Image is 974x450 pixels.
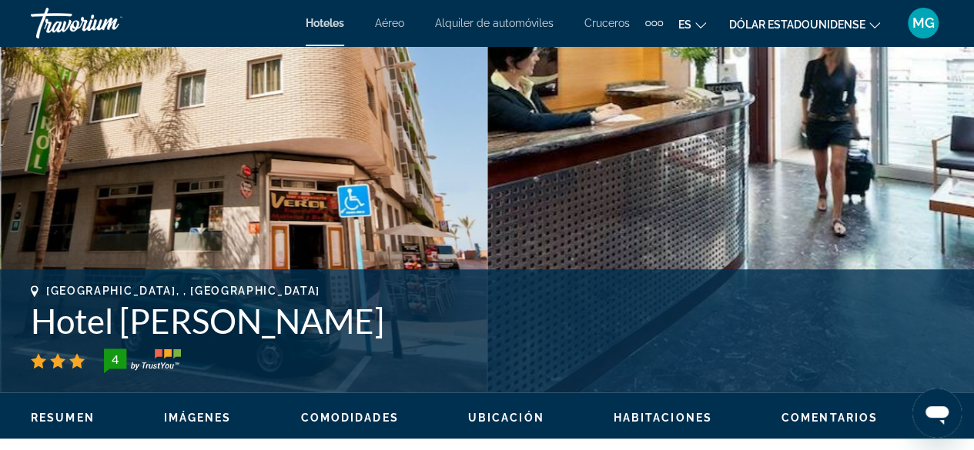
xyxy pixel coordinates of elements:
button: Ubicación [468,411,544,425]
button: Habitaciones [614,411,712,425]
a: Travorium [31,3,185,43]
a: Hoteles [306,17,344,29]
button: Cambiar moneda [729,13,880,35]
button: Comentarios [782,411,878,425]
a: Cruceros [584,17,630,29]
a: Alquiler de automóviles [435,17,554,29]
span: Resumen [31,412,95,424]
font: MG [912,15,935,31]
button: Cambiar idioma [678,13,706,35]
a: Aéreo [375,17,404,29]
iframe: Botón para iniciar la ventana de mensajería [912,388,962,438]
button: Imágenes [164,411,232,425]
button: Resumen [31,411,95,425]
div: 4 [99,350,130,368]
span: Habitaciones [614,412,712,424]
span: Imágenes [164,412,232,424]
span: [GEOGRAPHIC_DATA], , [GEOGRAPHIC_DATA] [46,285,320,297]
span: Ubicación [468,412,544,424]
font: es [678,18,691,31]
span: Comodidades [301,412,399,424]
button: Menú de usuario [903,7,943,39]
img: TrustYou guest rating badge [104,348,181,373]
button: Elementos de navegación adicionales [645,11,663,35]
h1: Hotel [PERSON_NAME] [31,301,943,341]
span: Comentarios [782,412,878,424]
button: Comodidades [301,411,399,425]
font: Dólar estadounidense [729,18,865,31]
